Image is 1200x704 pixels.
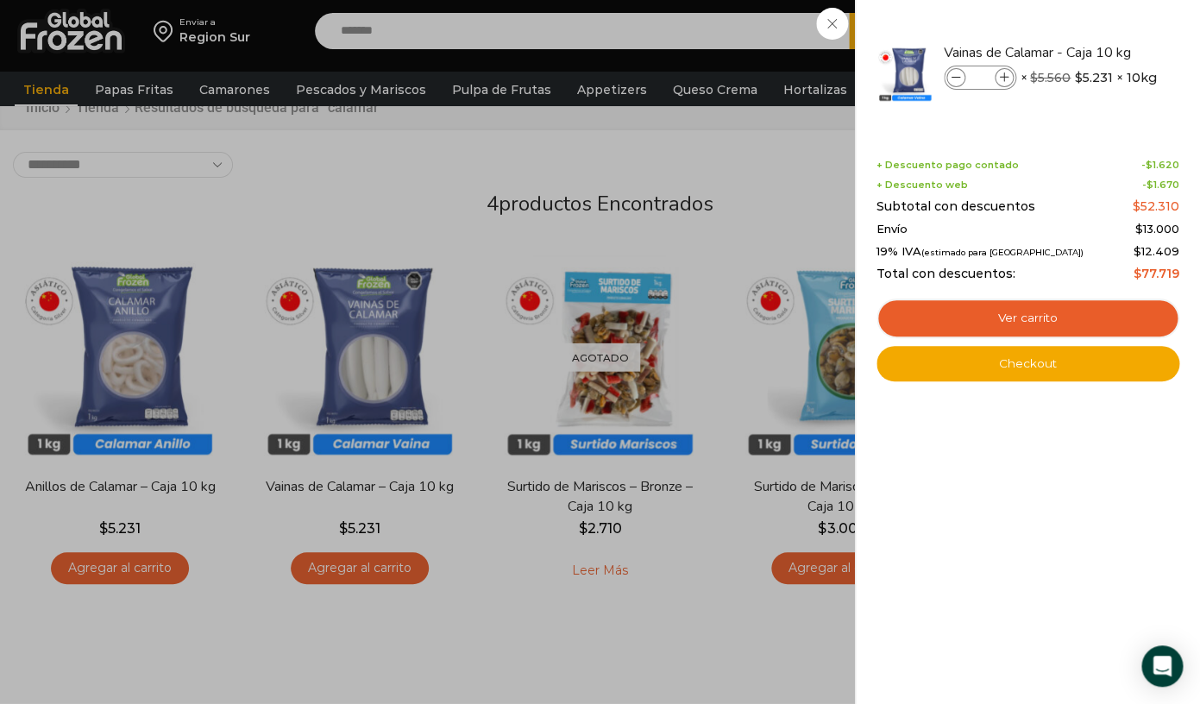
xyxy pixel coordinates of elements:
span: Subtotal con descuentos [876,199,1035,214]
bdi: 1.620 [1146,159,1179,171]
a: Vainas de Calamar - Caja 10 kg [944,43,1149,62]
span: - [1141,160,1179,171]
span: 12.409 [1134,244,1179,258]
input: Product quantity [967,68,993,87]
span: - [1142,179,1179,191]
span: $ [1030,70,1038,85]
bdi: 77.719 [1134,266,1179,281]
bdi: 5.560 [1030,70,1071,85]
span: × × 10kg [1021,66,1157,90]
bdi: 13.000 [1135,222,1179,236]
bdi: 5.231 [1075,69,1113,86]
span: + Descuento pago contado [876,160,1019,171]
bdi: 52.310 [1133,198,1179,214]
span: $ [1134,266,1141,281]
span: $ [1075,69,1083,86]
span: 19% IVA [876,245,1084,259]
span: $ [1146,159,1153,171]
a: Checkout [876,346,1179,382]
span: $ [1133,198,1140,214]
span: + Descuento web [876,179,968,191]
a: Ver carrito [876,299,1179,338]
small: (estimado para [GEOGRAPHIC_DATA]) [921,248,1084,257]
span: Total con descuentos: [876,267,1015,281]
span: Envío [876,223,908,236]
span: $ [1147,179,1153,191]
bdi: 1.670 [1147,179,1179,191]
span: $ [1135,222,1143,236]
span: $ [1134,244,1141,258]
div: Open Intercom Messenger [1141,645,1183,687]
